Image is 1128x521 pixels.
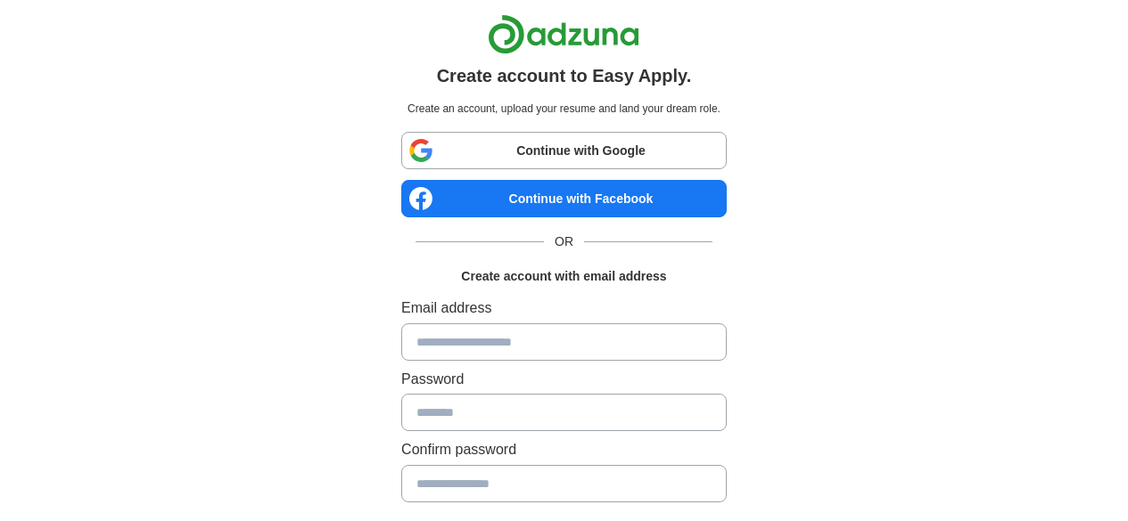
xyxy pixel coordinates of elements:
[401,132,727,169] a: Continue with Google
[401,368,727,391] label: Password
[488,14,639,54] img: Adzuna logo
[401,297,727,320] label: Email address
[461,266,666,286] h1: Create account with email address
[544,232,584,251] span: OR
[401,438,727,461] label: Confirm password
[401,180,727,217] a: Continue with Facebook
[405,101,723,118] p: Create an account, upload your resume and land your dream role.
[437,61,692,90] h1: Create account to Easy Apply.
